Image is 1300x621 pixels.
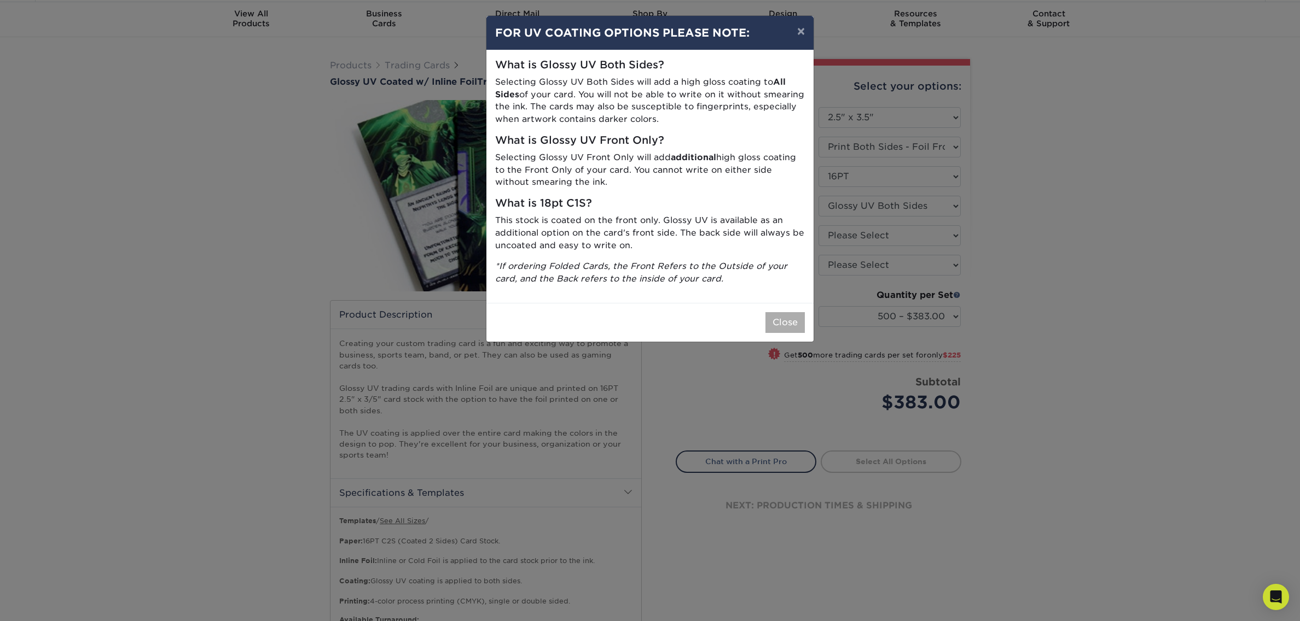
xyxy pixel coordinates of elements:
[765,312,805,333] button: Close
[495,197,805,210] h5: What is 18pt C1S?
[1263,584,1289,610] div: Open Intercom Messenger
[495,214,805,251] p: This stock is coated on the front only. Glossy UV is available as an additional option on the car...
[495,76,805,126] p: Selecting Glossy UV Both Sides will add a high gloss coating to of your card. You will not be abl...
[495,59,805,72] h5: What is Glossy UV Both Sides?
[495,151,805,189] p: Selecting Glossy UV Front Only will add high gloss coating to the Front Only of your card. You ca...
[495,261,787,284] i: *If ordering Folded Cards, the Front Refers to the Outside of your card, and the Back refers to t...
[671,152,716,162] strong: additional
[788,16,814,46] button: ×
[495,134,805,147] h5: What is Glossy UV Front Only?
[495,25,805,41] h4: FOR UV COATING OPTIONS PLEASE NOTE:
[495,77,786,99] strong: All Sides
